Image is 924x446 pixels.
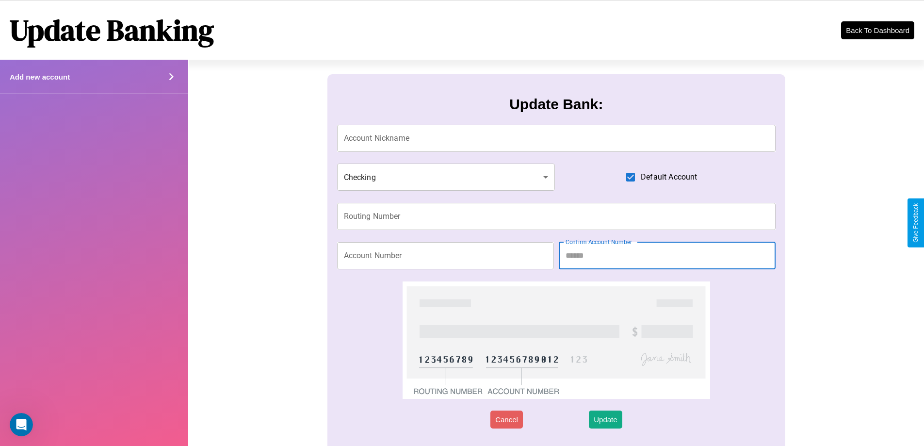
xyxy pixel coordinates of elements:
[641,171,697,183] span: Default Account
[10,10,214,50] h1: Update Banking
[509,96,603,113] h3: Update Bank:
[841,21,914,39] button: Back To Dashboard
[337,164,555,191] div: Checking
[10,413,33,436] iframe: Intercom live chat
[403,281,710,399] img: check
[912,203,919,243] div: Give Feedback
[566,238,632,246] label: Confirm Account Number
[589,411,622,429] button: Update
[10,73,70,81] h4: Add new account
[490,411,523,429] button: Cancel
